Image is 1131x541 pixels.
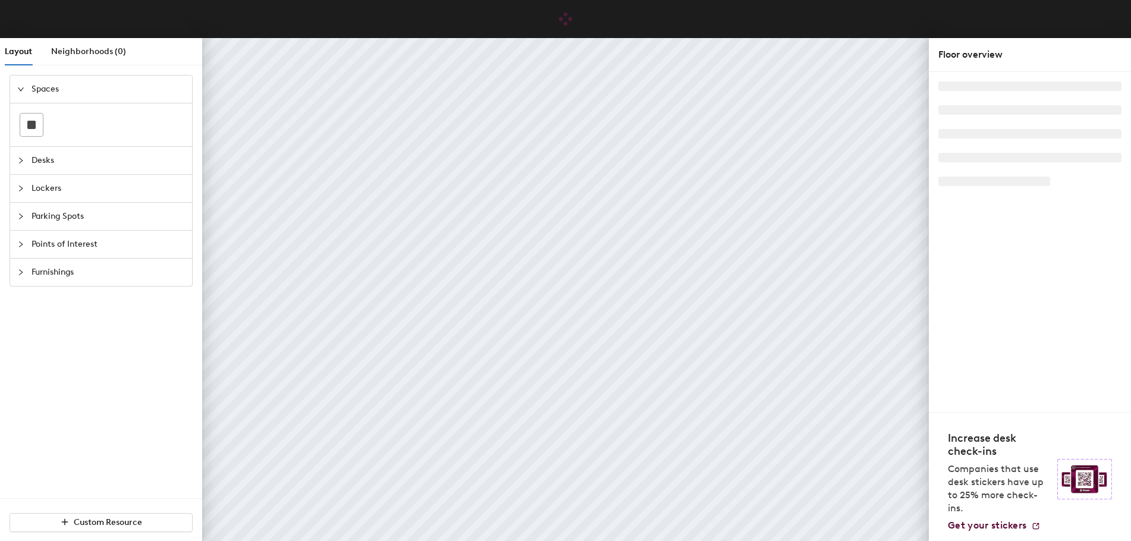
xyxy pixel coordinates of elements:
button: Custom Resource [10,513,193,532]
span: Custom Resource [74,517,142,527]
span: Points of Interest [32,231,185,258]
span: expanded [17,86,24,93]
img: Sticker logo [1057,459,1112,499]
span: Furnishings [32,259,185,286]
span: Spaces [32,76,185,103]
span: collapsed [17,241,24,248]
div: Floor overview [938,48,1121,62]
span: collapsed [17,185,24,192]
span: Layout [5,46,32,56]
span: collapsed [17,157,24,164]
span: Neighborhoods (0) [51,46,126,56]
span: Desks [32,147,185,174]
h4: Increase desk check-ins [948,432,1050,458]
a: Get your stickers [948,520,1041,531]
span: collapsed [17,269,24,276]
span: Lockers [32,175,185,202]
span: collapsed [17,213,24,220]
span: Get your stickers [948,520,1026,531]
p: Companies that use desk stickers have up to 25% more check-ins. [948,463,1050,515]
span: Parking Spots [32,203,185,230]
